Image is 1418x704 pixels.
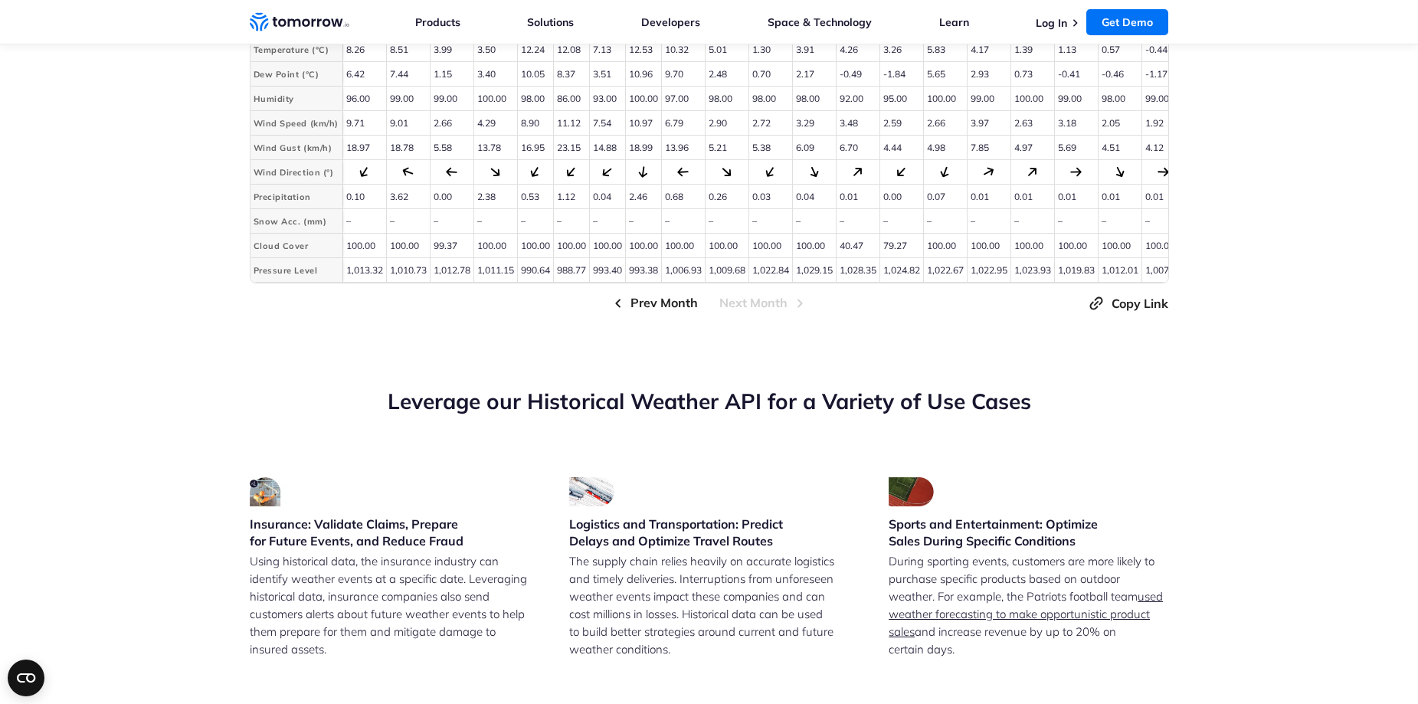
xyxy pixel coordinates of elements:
[250,552,529,658] p: Using historical data, the insurance industry can identify weather events at a specific date. Lev...
[473,111,517,136] td: 4.29
[705,111,748,136] td: 2.90
[748,185,792,209] td: 0.03
[879,87,923,111] td: 95.00
[625,62,661,87] td: 10.96
[836,38,879,62] td: 4.26
[553,62,589,87] td: 8.37
[1141,136,1185,160] td: 4.12
[923,38,967,62] td: 5.83
[251,160,342,185] th: Wind Direction (°)
[342,38,386,62] td: 8.26
[589,62,625,87] td: 3.51
[1098,87,1141,111] td: 98.00
[1054,111,1098,136] td: 3.18
[661,62,705,87] td: 9.70
[1010,234,1054,258] td: 100.00
[342,62,386,87] td: 6.42
[553,234,589,258] td: 100.00
[430,209,473,234] td: –
[1010,136,1054,160] td: 4.97
[430,185,473,209] td: 0.00
[553,185,589,209] td: 1.12
[625,234,661,258] td: 100.00
[1141,209,1185,234] td: –
[342,209,386,234] td: –
[1010,111,1054,136] td: 2.63
[386,185,430,209] td: 3.62
[473,234,517,258] td: 100.00
[1086,9,1168,35] a: Get Demo
[1036,16,1067,30] a: Log In
[386,38,430,62] td: 8.51
[792,111,836,136] td: 3.29
[386,234,430,258] td: 100.00
[705,62,748,87] td: 2.48
[1098,111,1141,136] td: 2.05
[430,136,473,160] td: 5.58
[1112,294,1168,313] span: Copy Link
[1054,136,1098,160] td: 5.69
[251,62,342,87] th: Dew Point (°C)
[251,209,342,234] th: Snow Acc. (mm)
[1141,62,1185,87] td: -1.17
[661,209,705,234] td: –
[792,209,836,234] td: –
[589,136,625,160] td: 14.88
[563,164,579,180] div: 220.53°
[748,258,792,283] td: 1,022.84
[889,589,1163,639] a: used weather forecasting to make opportunistic product sales
[625,87,661,111] td: 100.00
[625,209,661,234] td: –
[836,87,879,111] td: 92.00
[386,111,430,136] td: 9.01
[1098,234,1141,258] td: 100.00
[836,111,879,136] td: 3.48
[251,87,342,111] th: Humidity
[748,38,792,62] td: 1.30
[705,136,748,160] td: 5.21
[836,62,879,87] td: -0.49
[1010,62,1054,87] td: 0.73
[637,165,650,178] div: 188.09°
[553,258,589,283] td: 988.77
[342,185,386,209] td: 0.10
[923,136,967,160] td: 4.98
[719,164,735,180] div: 132.06°
[1010,185,1054,209] td: 0.01
[1010,87,1054,111] td: 100.00
[792,62,836,87] td: 2.17
[762,164,778,180] div: 213.59°
[879,136,923,160] td: 4.44
[430,111,473,136] td: 2.66
[850,164,866,180] div: 45.37°
[569,552,849,658] p: The supply chain relies heavily on accurate logistics and timely deliveries. Interruptions from u...
[251,111,342,136] th: Wind Speed (km/h)
[879,209,923,234] td: –
[386,87,430,111] td: 99.00
[748,111,792,136] td: 2.72
[430,258,473,283] td: 1,012.78
[8,660,44,696] button: Open CMP widget
[250,516,529,549] h3: Insurance: Validate Claims, Prepare for Future Events, and Reduce Fraud
[430,38,473,62] td: 3.99
[967,136,1010,160] td: 7.85
[661,234,705,258] td: 100.00
[1112,165,1127,180] div: 153.98°
[641,15,700,29] a: Developers
[1158,166,1170,178] div: 92.05°
[625,111,661,136] td: 10.97
[967,258,1010,283] td: 1,022.95
[415,15,460,29] a: Products
[748,87,792,111] td: 98.00
[792,185,836,209] td: 0.04
[661,87,705,111] td: 97.00
[517,185,553,209] td: 0.53
[625,258,661,283] td: 993.38
[661,185,705,209] td: 0.68
[923,111,967,136] td: 2.66
[251,258,342,283] th: Pressure Level
[1024,164,1040,180] div: 46.03°
[938,165,952,179] div: 200.29°
[677,166,689,178] div: 266.77°
[401,165,415,179] div: 290.37°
